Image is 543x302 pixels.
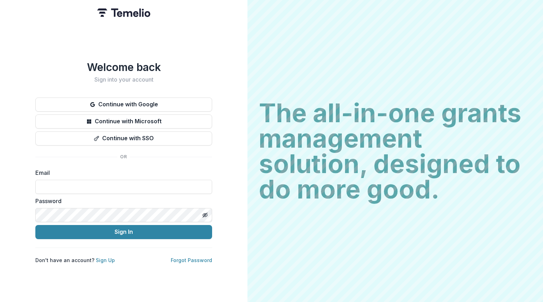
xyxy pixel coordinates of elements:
[35,114,212,129] button: Continue with Microsoft
[96,257,115,263] a: Sign Up
[35,131,212,146] button: Continue with SSO
[97,8,150,17] img: Temelio
[35,197,208,205] label: Password
[171,257,212,263] a: Forgot Password
[35,76,212,83] h2: Sign into your account
[199,209,211,221] button: Toggle password visibility
[35,97,212,112] button: Continue with Google
[35,61,212,73] h1: Welcome back
[35,168,208,177] label: Email
[35,225,212,239] button: Sign In
[35,256,115,264] p: Don't have an account?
